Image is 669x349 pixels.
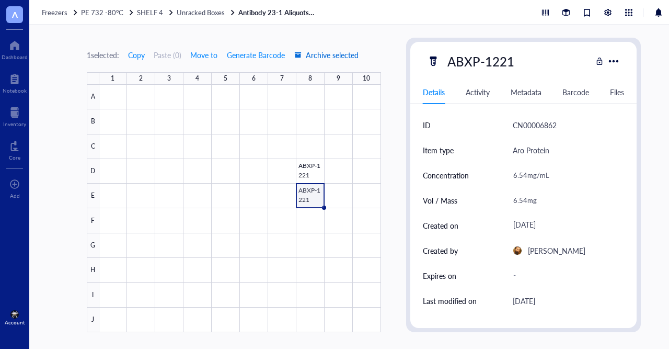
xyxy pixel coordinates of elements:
[294,51,359,59] span: Archive selected
[509,189,620,211] div: 6.54mg
[9,138,20,161] a: Core
[111,72,114,85] div: 1
[81,8,135,17] a: PE 732 -80°C
[227,51,285,59] span: Generate Barcode
[190,51,217,59] span: Move to
[513,119,557,131] div: CN00006862
[423,144,454,156] div: Item type
[423,86,445,98] div: Details
[139,72,143,85] div: 2
[154,47,181,63] button: Paste (0)
[423,195,457,206] div: Vol / Mass
[610,86,624,98] div: Files
[128,47,145,63] button: Copy
[562,86,589,98] div: Barcode
[443,50,519,72] div: ABXP-1221
[190,47,218,63] button: Move to
[423,245,458,256] div: Created by
[294,47,359,63] button: Archive selected
[12,8,18,21] span: A
[423,220,458,231] div: Created on
[87,134,99,159] div: C
[9,154,20,161] div: Core
[423,119,431,131] div: ID
[2,54,28,60] div: Dashboard
[528,244,585,257] div: [PERSON_NAME]
[87,208,99,233] div: F
[3,104,26,127] a: Inventory
[87,184,99,208] div: E
[3,87,27,94] div: Notebook
[42,8,79,17] a: Freezers
[87,159,99,184] div: D
[137,8,236,17] a: SHELF 4Unracked Boxes
[81,7,123,17] span: PE 732 -80°C
[509,266,620,285] div: -
[87,49,119,61] div: 1 selected:
[3,121,26,127] div: Inventory
[10,310,19,319] img: e93b310a-48b0-4c5e-bf70-c7d8ac29cdb4.jpeg
[87,109,99,134] div: B
[509,164,620,186] div: 6.54mg/mL
[224,72,227,85] div: 5
[177,7,225,17] span: Unracked Boxes
[10,193,20,199] div: Add
[195,72,199,85] div: 4
[423,295,477,307] div: Last modified on
[363,72,370,85] div: 10
[511,86,541,98] div: Metadata
[167,72,171,85] div: 3
[3,71,27,94] a: Notebook
[87,308,99,332] div: J
[137,7,163,17] span: SHELF 4
[423,270,456,282] div: Expires on
[308,72,312,85] div: 8
[226,47,285,63] button: Generate Barcode
[466,86,490,98] div: Activity
[42,7,67,17] span: Freezers
[513,295,535,307] div: [DATE]
[2,37,28,60] a: Dashboard
[87,233,99,258] div: G
[513,144,549,156] div: Aro Protein
[423,170,469,181] div: Concentration
[238,8,317,17] a: Antibody 23-1 Aliquots (1mL)
[252,72,256,85] div: 6
[128,51,145,59] span: Copy
[280,72,284,85] div: 7
[509,216,620,235] div: [DATE]
[87,283,99,307] div: I
[337,72,340,85] div: 9
[87,85,99,109] div: A
[5,319,25,325] div: Account
[87,258,99,283] div: H
[513,246,522,255] img: 92be2d46-9bf5-4a00-a52c-ace1721a4f07.jpeg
